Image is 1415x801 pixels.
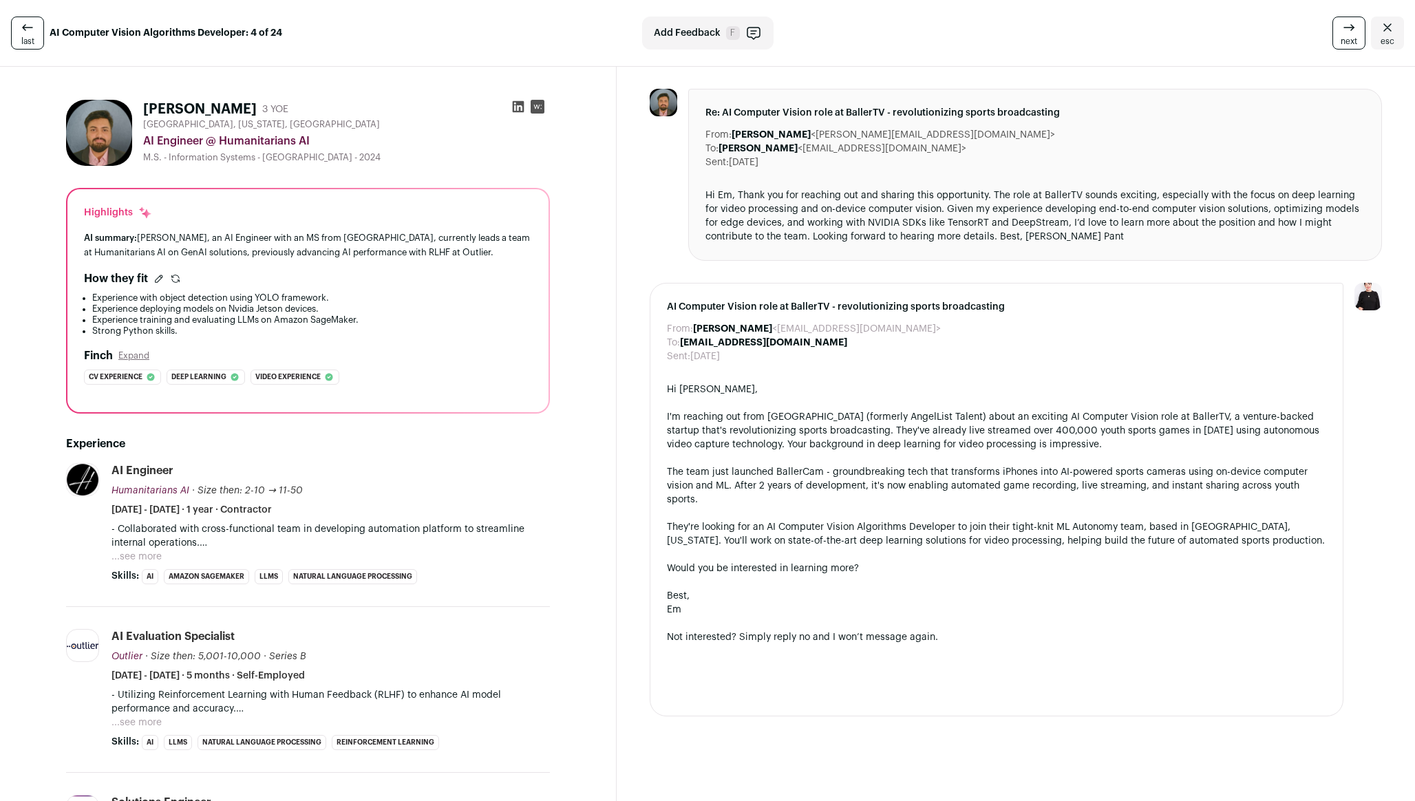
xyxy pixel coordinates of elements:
div: Hi [PERSON_NAME], [667,383,1326,396]
span: Video experience [255,370,321,384]
div: M.S. - Information Systems - [GEOGRAPHIC_DATA] - 2024 [143,152,550,163]
a: Close [1371,17,1404,50]
li: AI [142,569,158,584]
div: The team just launched BallerCam - groundbreaking tech that transforms iPhones into AI-powered sp... [667,465,1326,506]
img: 2afcf0e9b9114a0dd590e510bc5e0b77880a12dc13f29f33b3b4f89e2d5d9f14.jpg [67,642,98,649]
div: AI Engineer @ Humanitarians AI [143,133,550,149]
a: next [1332,17,1365,50]
b: [PERSON_NAME] [719,144,798,153]
li: Natural Language Processing [198,735,326,750]
p: - Collaborated with cross-functional team in developing automation platform to streamline interna... [111,522,550,550]
dt: Sent: [705,156,729,169]
span: Skills: [111,569,139,583]
dd: [DATE] [729,156,758,169]
span: AI Computer Vision role at BallerTV - revolutionizing sports broadcasting [667,300,1326,314]
span: [GEOGRAPHIC_DATA], [US_STATE], [GEOGRAPHIC_DATA] [143,119,380,130]
b: [PERSON_NAME] [732,130,811,140]
dt: Sent: [667,350,690,363]
span: Re: AI Computer Vision role at BallerTV - revolutionizing sports broadcasting [705,106,1365,120]
span: · Size then: 5,001-10,000 [145,652,261,661]
dt: From: [667,322,693,336]
h2: How they fit [84,270,148,287]
span: Deep learning [171,370,226,384]
span: Add Feedback [654,26,721,40]
div: AI Engineer [111,463,173,478]
div: I'm reaching out from [GEOGRAPHIC_DATA] (formerly AngelList Talent) about an exciting AI Computer... [667,410,1326,451]
div: They're looking for an AI Computer Vision Algorithms Developer to join their tight-knit ML Autono... [667,520,1326,548]
span: · [264,650,266,663]
dd: <[PERSON_NAME][EMAIL_ADDRESS][DOMAIN_NAME]> [732,128,1055,142]
h1: [PERSON_NAME] [143,100,257,119]
h2: Experience [66,436,550,452]
dt: From: [705,128,732,142]
li: Natural Language Processing [288,569,417,584]
span: Series B [269,652,306,661]
img: 9240684-medium_jpg [1354,283,1382,310]
img: 65419abb376f87bc64f878088ebc3a731ce0020f08892e6f2a1b44acce2cb3e3.jpg [650,89,677,116]
dd: [DATE] [690,350,720,363]
div: Em [667,603,1326,617]
span: last [21,36,34,47]
span: Outlier [111,652,142,661]
b: [PERSON_NAME] [693,324,772,334]
li: Experience training and evaluating LLMs on Amazon SageMaker. [92,314,532,325]
div: Not interested? Simply reply no and I won’t message again. [667,630,1326,644]
button: ...see more [111,550,162,564]
dd: <[EMAIL_ADDRESS][DOMAIN_NAME]> [693,322,941,336]
span: Humanitarians AI [111,486,189,495]
span: next [1341,36,1357,47]
img: 65419abb376f87bc64f878088ebc3a731ce0020f08892e6f2a1b44acce2cb3e3.jpg [66,100,132,166]
a: last [11,17,44,50]
div: AI Evaluation Specialist [111,629,235,644]
p: - Utilizing Reinforcement Learning with Human Feedback (RLHF) to enhance AI model performance and... [111,688,550,716]
dt: To: [667,336,680,350]
div: 3 YOE [262,103,288,116]
li: LLMs [255,569,283,584]
span: [DATE] - [DATE] · 1 year · Contractor [111,503,272,517]
img: ba8e8e6a047f52af9d83d3b6e8181f722c5aeada381f83f03f94cdebc9f7a589.jpg [67,464,98,495]
span: Cv experience [89,370,142,384]
li: AI [142,735,158,750]
b: [EMAIL_ADDRESS][DOMAIN_NAME] [680,338,847,348]
li: Amazon SageMaker [164,569,249,584]
li: Experience deploying models on Nvidia Jetson devices. [92,303,532,314]
dt: To: [705,142,719,156]
li: LLMs [164,735,192,750]
h2: Finch [84,348,113,364]
span: F [726,26,740,40]
span: · Size then: 2-10 → 11-50 [192,486,303,495]
span: [DATE] - [DATE] · 5 months · Self-Employed [111,669,305,683]
strong: AI Computer Vision Algorithms Developer: 4 of 24 [50,26,282,40]
li: Reinforcement Learning [332,735,439,750]
span: AI summary: [84,233,137,242]
span: esc [1381,36,1394,47]
div: Highlights [84,206,152,220]
button: Add Feedback F [642,17,774,50]
li: Strong Python skills. [92,325,532,337]
div: [PERSON_NAME], an AI Engineer with an MS from [GEOGRAPHIC_DATA], currently leads a team at Humani... [84,231,532,259]
dd: <[EMAIL_ADDRESS][DOMAIN_NAME]> [719,142,966,156]
div: Best, [667,589,1326,603]
button: Expand [118,350,149,361]
li: Experience with object detection using YOLO framework. [92,292,532,303]
span: Skills: [111,735,139,749]
div: Hi Em, Thank you for reaching out and sharing this opportunity. The role at BallerTV sounds excit... [705,189,1365,244]
button: ...see more [111,716,162,729]
div: Would you be interested in learning more? [667,562,1326,575]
